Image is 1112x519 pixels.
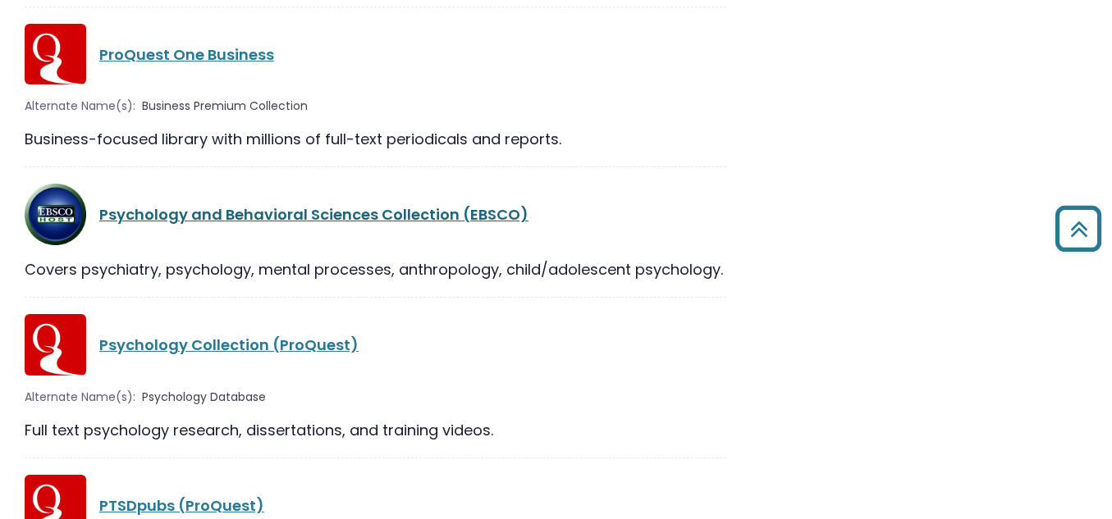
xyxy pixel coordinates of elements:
a: PTSDpubs (ProQuest) [99,495,264,516]
a: Psychology Collection (ProQuest) [99,335,359,355]
span: Psychology Database [142,389,266,406]
span: Alternate Name(s): [25,98,135,115]
a: ProQuest One Business [99,44,274,65]
a: Back to Top [1049,213,1108,244]
span: Alternate Name(s): [25,389,135,406]
div: Business-focused library with millions of full-text periodicals and reports. [25,128,726,150]
div: Full text psychology research, dissertations, and training videos. [25,419,726,441]
div: Covers psychiatry, psychology, mental processes, anthropology, child/adolescent psychology. [25,258,726,280]
span: Business Premium Collection [142,98,308,115]
a: Psychology and Behavioral Sciences Collection (EBSCO) [99,204,529,225]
